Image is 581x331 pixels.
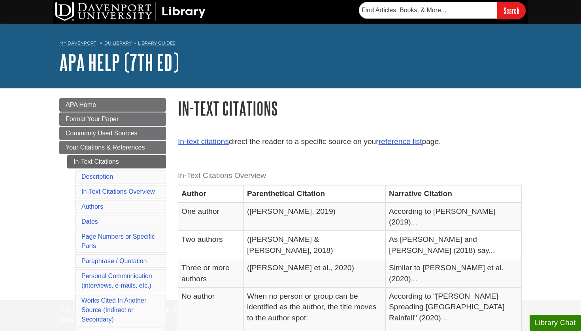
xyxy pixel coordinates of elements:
[81,297,146,323] a: Works Cited In Another Source (Indirect or Secondary)
[138,40,175,46] a: Library Guides
[59,141,166,154] a: Your Citations & References
[178,136,522,148] p: direct the reader to a specific source on your page.
[66,144,145,151] span: Your Citations & References
[59,50,179,75] a: APA Help (7th Ed)
[386,259,522,288] td: Similar to [PERSON_NAME] et al. (2020)...
[66,101,96,108] span: APA Home
[59,98,166,112] a: APA Home
[178,259,244,288] td: Three or more authors
[59,38,522,50] nav: breadcrumb
[244,185,386,202] th: Parenthetical Citation
[59,40,96,47] a: My Davenport
[359,2,526,19] form: Searches DU Library's articles, books, and more
[81,273,152,289] a: Personal Communication(interviews, e-mails, etc.)
[59,127,166,140] a: Commonly Used Sources
[104,40,132,46] a: DU Library
[497,2,526,19] input: Search
[178,231,244,259] td: Two authors
[81,203,103,210] a: Authors
[178,202,244,231] td: One author
[81,258,147,264] a: Paraphrase / Quotation
[59,112,166,126] a: Format Your Paper
[530,315,581,331] button: Library Chat
[81,233,155,249] a: Page Numbers or Specific Parts
[81,173,113,180] a: Description
[386,202,522,231] td: According to [PERSON_NAME] (2019)...
[386,185,522,202] th: Narrative Citation
[66,116,119,122] span: Format Your Paper
[67,155,166,168] a: In-Text Citations
[244,231,386,259] td: ([PERSON_NAME] & [PERSON_NAME], 2018)
[178,185,244,202] th: Author
[379,137,422,146] a: reference list
[244,202,386,231] td: ([PERSON_NAME], 2019)
[55,2,206,21] img: DU Library
[244,259,386,288] td: ([PERSON_NAME] et al., 2020)
[66,130,137,137] span: Commonly Used Sources
[178,137,229,146] a: In-text citations
[81,188,155,195] a: In-Text Citations Overview
[178,98,522,118] h1: In-Text Citations
[386,231,522,259] td: As [PERSON_NAME] and [PERSON_NAME] (2018) say...
[81,218,98,225] a: Dates
[178,167,522,185] caption: In-Text Citations Overview
[359,2,497,19] input: Find Articles, Books, & More...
